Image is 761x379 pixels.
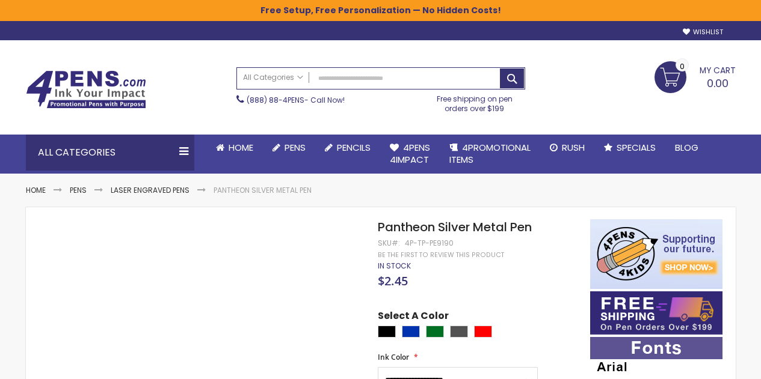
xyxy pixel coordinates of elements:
span: 4Pens 4impact [390,141,430,166]
div: Black [378,326,396,338]
img: 4pens 4 kids [590,219,722,289]
img: Free shipping on orders over $199 [590,291,722,335]
span: Select A Color [378,309,449,326]
span: In stock [378,261,411,271]
span: Ink Color [378,352,409,362]
a: 0.00 0 [655,61,736,91]
a: Laser Engraved Pens [111,185,189,195]
a: Home [26,185,46,195]
div: Red [474,326,492,338]
a: Pencils [315,135,380,161]
span: 0.00 [707,76,729,91]
span: $2.45 [378,273,408,289]
a: Specials [594,135,665,161]
a: All Categories [237,68,309,88]
span: - Call Now! [247,95,345,105]
a: Rush [540,135,594,161]
div: All Categories [26,135,194,171]
div: Green [426,326,444,338]
div: Availability [378,261,411,271]
li: Pantheon Silver Metal Pen [214,186,312,195]
span: All Categories [243,73,303,82]
a: Home [206,135,263,161]
span: Pencils [337,141,371,154]
a: Pens [70,185,87,195]
div: Blue [402,326,420,338]
span: Pantheon Silver Metal Pen [378,219,532,235]
span: Rush [562,141,585,154]
div: 4P-TP-PE9190 [405,238,454,248]
div: Gunmetal [450,326,468,338]
span: 0 [680,61,685,72]
span: Blog [675,141,698,154]
strong: SKU [378,238,400,248]
span: 4PROMOTIONAL ITEMS [449,141,531,166]
a: Be the first to review this product [378,250,504,259]
a: Blog [665,135,708,161]
a: Pens [263,135,315,161]
span: Specials [617,141,656,154]
a: 4PROMOTIONALITEMS [440,135,540,174]
span: Home [229,141,253,154]
a: (888) 88-4PENS [247,95,304,105]
a: Wishlist [683,28,723,37]
img: 4Pens Custom Pens and Promotional Products [26,70,146,109]
div: Free shipping on pen orders over $199 [424,89,525,114]
a: 4Pens4impact [380,135,440,174]
span: Pens [285,141,306,154]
